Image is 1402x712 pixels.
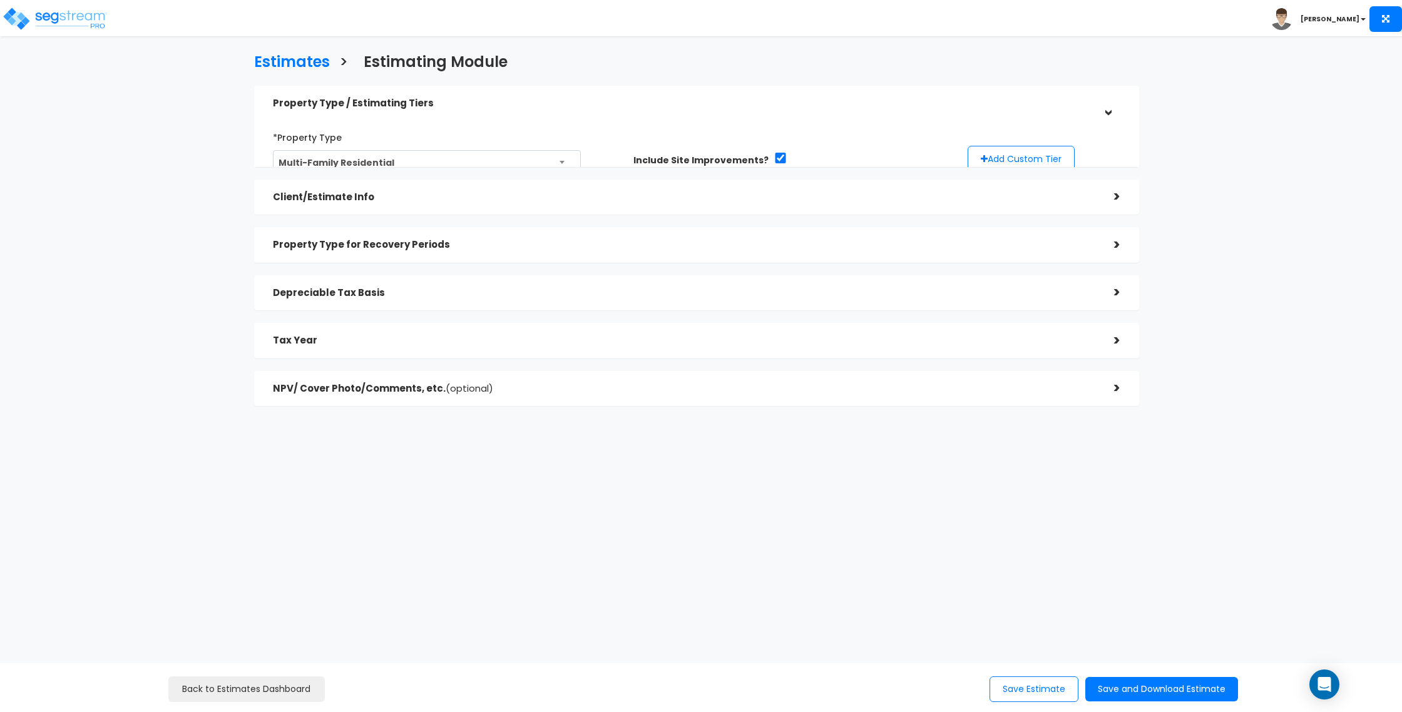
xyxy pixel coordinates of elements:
[273,98,1095,109] h5: Property Type / Estimating Tiers
[339,54,348,73] h3: >
[968,146,1075,172] button: Add Custom Tier
[1309,669,1339,699] div: Open Intercom Messenger
[1098,91,1117,116] div: >
[168,676,325,702] a: Back to Estimates Dashboard
[633,154,769,166] label: Include Site Improvements?
[990,676,1078,702] button: Save Estimate
[1085,677,1238,701] button: Save and Download Estimate
[1095,283,1120,302] div: >
[354,41,508,79] a: Estimating Module
[273,240,1095,250] h5: Property Type for Recovery Periods
[273,288,1095,298] h5: Depreciable Tax Basis
[2,6,108,31] img: logo_pro_r.png
[274,151,580,175] span: Multi-Family Residential
[1095,187,1120,206] div: >
[1301,14,1359,24] b: [PERSON_NAME]
[446,382,493,395] span: (optional)
[273,335,1095,346] h5: Tax Year
[245,41,330,79] a: Estimates
[1271,8,1292,30] img: avatar.png
[1095,331,1120,350] div: >
[1095,235,1120,255] div: >
[1095,379,1120,398] div: >
[254,54,330,73] h3: Estimates
[273,384,1095,394] h5: NPV/ Cover Photo/Comments, etc.
[273,192,1095,203] h5: Client/Estimate Info
[273,150,581,174] span: Multi-Family Residential
[273,127,342,144] label: *Property Type
[364,54,508,73] h3: Estimating Module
